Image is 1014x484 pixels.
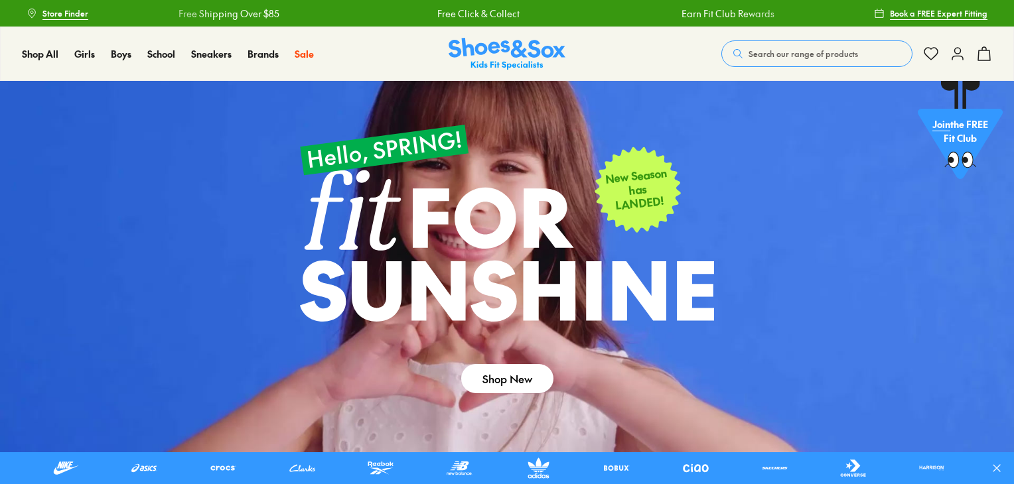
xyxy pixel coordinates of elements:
span: Join [932,117,950,131]
a: Boys [111,47,131,61]
a: Girls [74,47,95,61]
a: Book a FREE Expert Fitting [874,1,987,25]
span: Shop All [22,47,58,60]
a: Shoes & Sox [449,38,565,70]
span: Search our range of products [749,48,858,60]
a: Shop New [461,364,553,393]
a: School [147,47,175,61]
a: Free Click & Collect [437,7,520,21]
a: Store Finder [27,1,88,25]
img: SNS_Logo_Responsive.svg [449,38,565,70]
a: Brands [248,47,279,61]
a: Sale [295,47,314,61]
span: Girls [74,47,95,60]
a: Jointhe FREE Fit Club [918,80,1003,186]
button: Search our range of products [721,40,912,67]
span: Sneakers [191,47,232,60]
a: Free Shipping Over $85 [179,7,279,21]
a: Earn Fit Club Rewards [682,7,774,21]
span: Sale [295,47,314,60]
span: School [147,47,175,60]
span: Brands [248,47,279,60]
span: Book a FREE Expert Fitting [890,7,987,19]
span: Boys [111,47,131,60]
a: Sneakers [191,47,232,61]
a: Shop All [22,47,58,61]
p: the FREE Fit Club [918,107,1003,156]
span: Store Finder [42,7,88,19]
